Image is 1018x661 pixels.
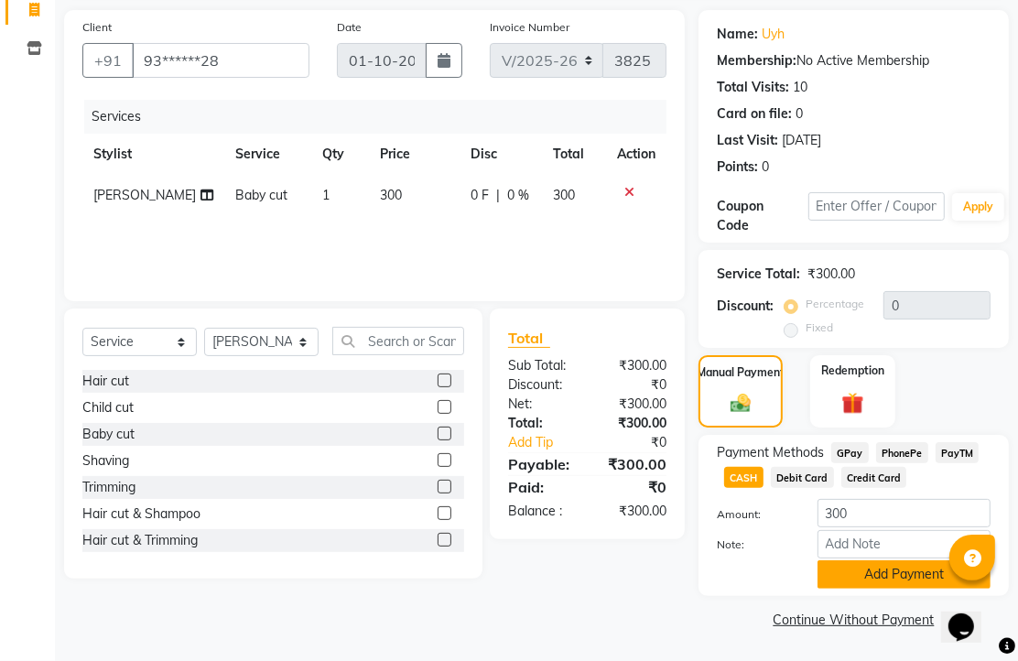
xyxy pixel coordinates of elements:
[717,131,778,150] div: Last Visit:
[588,453,681,475] div: ₹300.00
[588,476,681,498] div: ₹0
[818,499,991,527] input: Amount
[796,104,803,124] div: 0
[835,390,871,417] img: _gift.svg
[717,443,824,462] span: Payment Methods
[494,414,588,433] div: Total:
[697,364,785,381] label: Manual Payment
[876,442,928,463] span: PhonePe
[84,100,680,134] div: Services
[496,186,500,205] span: |
[370,134,460,175] th: Price
[588,356,681,375] div: ₹300.00
[490,19,569,36] label: Invoice Number
[132,43,309,78] input: Search by Name/Mobile/Email/Code
[588,502,681,521] div: ₹300.00
[717,104,792,124] div: Card on file:
[724,467,763,488] span: CASH
[831,442,869,463] span: GPay
[703,536,804,553] label: Note:
[508,329,550,348] span: Total
[588,375,681,395] div: ₹0
[821,363,884,379] label: Redemption
[807,265,855,284] div: ₹300.00
[507,186,529,205] span: 0 %
[82,531,198,550] div: Hair cut & Trimming
[717,51,991,70] div: No Active Membership
[717,297,774,316] div: Discount:
[841,467,907,488] span: Credit Card
[82,478,135,497] div: Trimming
[806,296,864,312] label: Percentage
[717,51,796,70] div: Membership:
[703,506,804,523] label: Amount:
[471,186,489,205] span: 0 F
[82,372,129,391] div: Hair cut
[588,414,681,433] div: ₹300.00
[494,356,588,375] div: Sub Total:
[542,134,606,175] th: Total
[553,187,575,203] span: 300
[82,398,134,417] div: Child cut
[82,19,112,36] label: Client
[82,504,200,524] div: Hair cut & Shampoo
[717,197,808,235] div: Coupon Code
[717,265,800,284] div: Service Total:
[322,187,330,203] span: 1
[494,395,588,414] div: Net:
[806,320,833,336] label: Fixed
[337,19,362,36] label: Date
[460,134,541,175] th: Disc
[494,375,588,395] div: Discount:
[724,392,757,416] img: _cash.svg
[941,588,1000,643] iframe: chat widget
[332,327,464,355] input: Search or Scan
[82,451,129,471] div: Shaving
[782,131,821,150] div: [DATE]
[762,157,769,177] div: 0
[494,476,588,498] div: Paid:
[606,134,666,175] th: Action
[381,187,403,203] span: 300
[771,467,834,488] span: Debit Card
[818,530,991,558] input: Add Note
[82,43,134,78] button: +91
[494,502,588,521] div: Balance :
[702,611,1005,630] a: Continue Without Payment
[588,395,681,414] div: ₹300.00
[494,453,588,475] div: Payable:
[936,442,980,463] span: PayTM
[602,433,680,452] div: ₹0
[793,78,807,97] div: 10
[762,25,785,44] a: Uyh
[717,78,789,97] div: Total Visits:
[717,157,758,177] div: Points:
[82,134,224,175] th: Stylist
[808,192,946,221] input: Enter Offer / Coupon Code
[82,425,135,444] div: Baby cut
[93,187,196,203] span: [PERSON_NAME]
[311,134,369,175] th: Qty
[952,193,1004,221] button: Apply
[494,433,602,452] a: Add Tip
[717,25,758,44] div: Name:
[224,134,312,175] th: Service
[818,560,991,589] button: Add Payment
[235,187,287,203] span: Baby cut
